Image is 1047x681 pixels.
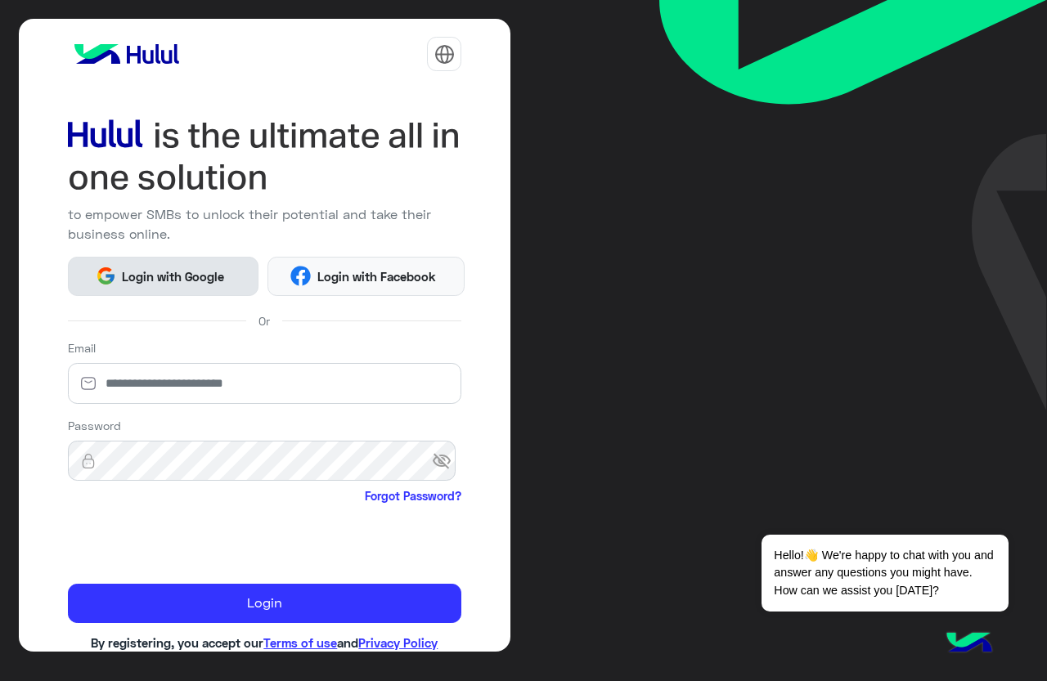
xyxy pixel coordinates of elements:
[941,616,998,673] img: hulul-logo.png
[68,38,186,70] img: logo
[96,266,116,286] img: Google
[263,635,337,650] a: Terms of use
[68,417,121,434] label: Password
[68,453,109,469] img: lock
[432,446,461,476] span: visibility_off
[358,635,438,650] a: Privacy Policy
[116,267,231,286] span: Login with Google
[337,635,358,650] span: and
[290,266,311,286] img: Facebook
[68,204,462,244] p: to empower SMBs to unlock their potential and take their business online.
[68,584,462,623] button: Login
[68,375,109,392] img: email
[68,114,462,199] img: hululLoginTitle_EN.svg
[68,339,96,356] label: Email
[68,508,317,571] iframe: reCAPTCHA
[762,535,1008,612] span: Hello!👋 We're happy to chat with you and answer any questions you might have. How can we assist y...
[434,44,455,65] img: tab
[267,257,465,296] button: Login with Facebook
[91,635,263,650] span: By registering, you accept our
[258,312,270,329] span: Or
[68,257,258,296] button: Login with Google
[365,487,461,504] a: Forgot Password?
[311,267,442,286] span: Login with Facebook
